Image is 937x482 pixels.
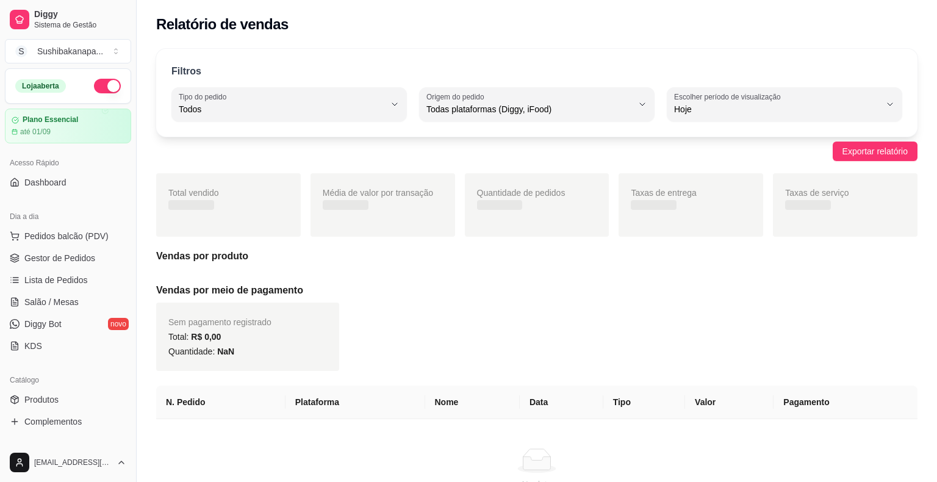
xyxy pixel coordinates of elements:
button: Alterar Status [94,79,121,93]
button: Pedidos balcão (PDV) [5,226,131,246]
a: Produtos [5,390,131,409]
span: KDS [24,340,42,352]
article: Plano Essencial [23,115,78,124]
div: Dia a dia [5,207,131,226]
span: Total: [168,332,221,342]
a: Salão / Mesas [5,292,131,312]
label: Escolher período de visualização [674,92,784,102]
span: Exportar relatório [842,145,908,158]
span: Hoje [674,103,880,115]
h5: Vendas por produto [156,249,917,264]
h2: Relatório de vendas [156,15,289,34]
button: Exportar relatório [833,142,917,161]
th: Nome [425,386,520,419]
button: [EMAIL_ADDRESS][DOMAIN_NAME] [5,448,131,477]
a: Lista de Pedidos [5,270,131,290]
div: Sushibakanapa ... [37,45,103,57]
span: Todos [179,103,385,115]
span: S [15,45,27,57]
span: Quantidade: [168,347,234,356]
span: Média de valor por transação [323,188,433,198]
span: Sem pagamento registrado [168,317,271,327]
span: Taxas de entrega [631,188,696,198]
button: Select a team [5,39,131,63]
div: Acesso Rápido [5,153,131,173]
span: Salão / Mesas [24,296,79,308]
a: Dashboard [5,173,131,192]
span: Gestor de Pedidos [24,252,95,264]
a: Gestor de Pedidos [5,248,131,268]
span: Dashboard [24,176,66,189]
a: Plano Essencialaté 01/09 [5,109,131,143]
span: Diggy Bot [24,318,62,330]
span: Complementos [24,415,82,428]
a: Complementos [5,412,131,431]
label: Tipo do pedido [179,92,231,102]
div: Catálogo [5,370,131,390]
span: [EMAIL_ADDRESS][DOMAIN_NAME] [34,458,112,467]
th: Pagamento [774,386,917,419]
span: Quantidade de pedidos [477,188,565,198]
button: Origem do pedidoTodas plataformas (Diggy, iFood) [419,87,655,121]
button: Tipo do pedidoTodos [171,87,407,121]
label: Origem do pedido [426,92,488,102]
span: Produtos [24,394,59,406]
span: Taxas de serviço [785,188,849,198]
span: Total vendido [168,188,219,198]
a: Diggy Botnovo [5,314,131,334]
th: Tipo [603,386,685,419]
th: Valor [685,386,774,419]
a: KDS [5,336,131,356]
th: N. Pedido [156,386,285,419]
span: Pedidos balcão (PDV) [24,230,109,242]
th: Data [520,386,603,419]
span: R$ 0,00 [191,332,221,342]
span: Lista de Pedidos [24,274,88,286]
div: Loja aberta [15,79,66,93]
a: DiggySistema de Gestão [5,5,131,34]
span: Sistema de Gestão [34,20,126,30]
span: Diggy [34,9,126,20]
p: Filtros [171,64,201,79]
h5: Vendas por meio de pagamento [156,283,917,298]
article: até 01/09 [20,127,51,137]
th: Plataforma [285,386,425,419]
span: Todas plataformas (Diggy, iFood) [426,103,633,115]
span: NaN [217,347,234,356]
button: Escolher período de visualizaçãoHoje [667,87,902,121]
